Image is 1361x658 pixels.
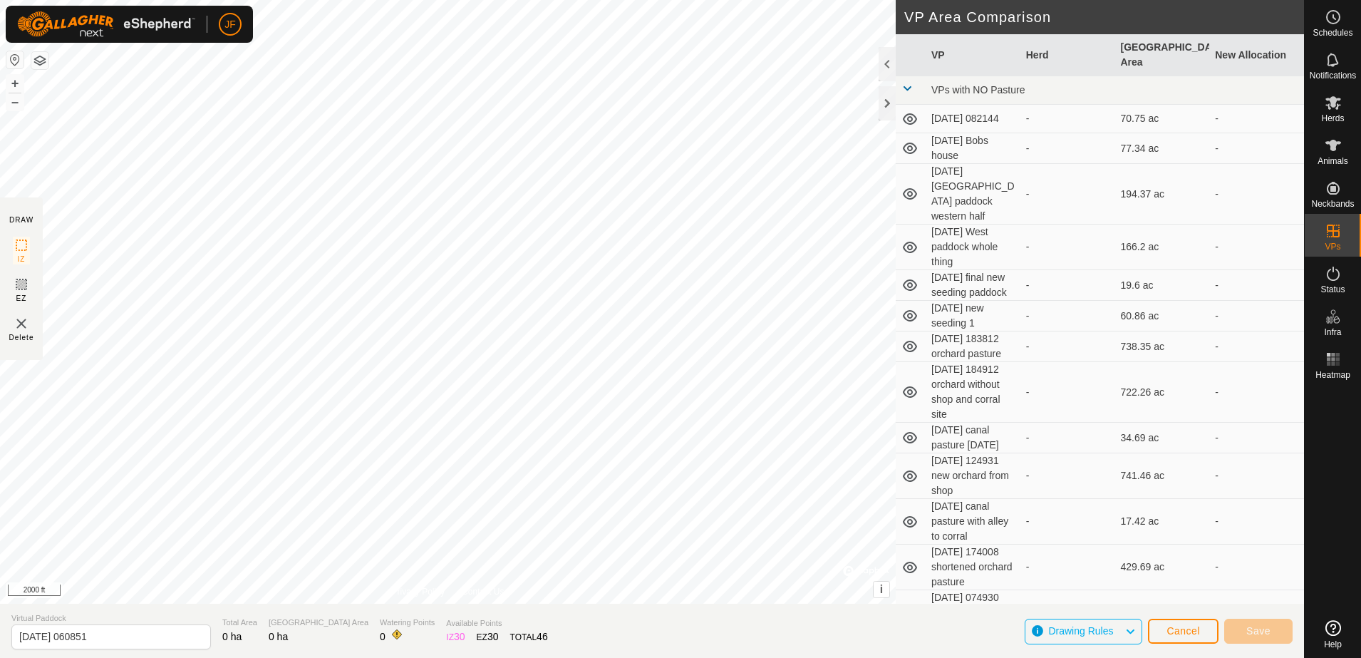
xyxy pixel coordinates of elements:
[1026,560,1109,575] div: -
[13,315,30,332] img: VP
[31,52,48,69] button: Map Layers
[269,617,368,629] span: [GEOGRAPHIC_DATA] Area
[11,612,211,624] span: Virtual Paddock
[1115,499,1210,545] td: 17.42 ac
[446,617,547,629] span: Available Points
[1209,270,1304,301] td: -
[6,93,24,110] button: –
[1026,339,1109,354] div: -
[1148,619,1218,644] button: Cancel
[1026,468,1109,483] div: -
[1115,164,1210,225] td: 194.37 ac
[224,17,236,32] span: JF
[510,629,548,644] div: TOTAL
[1026,431,1109,446] div: -
[1026,111,1109,126] div: -
[1115,331,1210,362] td: 738.35 ac
[1321,114,1344,123] span: Herds
[1026,385,1109,400] div: -
[391,585,445,598] a: Privacy Policy
[1115,105,1210,133] td: 70.75 ac
[16,293,27,304] span: EZ
[1048,625,1113,637] span: Drawing Rules
[1311,200,1354,208] span: Neckbands
[1115,225,1210,270] td: 166.2 ac
[1209,105,1304,133] td: -
[926,105,1020,133] td: [DATE] 082144
[926,331,1020,362] td: [DATE] 183812 orchard pasture
[454,631,465,642] span: 30
[1305,615,1361,654] a: Help
[1318,157,1348,165] span: Animals
[380,631,385,642] span: 0
[904,9,1304,26] h2: VP Area Comparison
[880,583,883,595] span: i
[6,75,24,92] button: +
[1315,371,1350,379] span: Heatmap
[1209,499,1304,545] td: -
[222,617,257,629] span: Total Area
[926,133,1020,164] td: [DATE] Bobs house
[1020,34,1115,76] th: Herd
[537,631,548,642] span: 46
[487,631,499,642] span: 30
[1224,619,1293,644] button: Save
[1325,242,1340,251] span: VPs
[1115,301,1210,331] td: 60.86 ac
[1209,164,1304,225] td: -
[6,51,24,68] button: Reset Map
[1209,423,1304,453] td: -
[1209,301,1304,331] td: -
[1026,278,1109,293] div: -
[1209,331,1304,362] td: -
[1209,362,1304,423] td: -
[1115,133,1210,164] td: 77.34 ac
[926,423,1020,453] td: [DATE] canal pasture [DATE]
[931,84,1025,96] span: VPs with NO Pasture
[1115,590,1210,651] td: 709.34 ac
[1209,545,1304,590] td: -
[9,332,34,343] span: Delete
[1026,514,1109,529] div: -
[1115,362,1210,423] td: 722.26 ac
[1320,285,1345,294] span: Status
[477,629,499,644] div: EZ
[18,254,26,264] span: IZ
[1115,545,1210,590] td: 429.69 ac
[926,34,1020,76] th: VP
[1310,71,1356,80] span: Notifications
[1026,141,1109,156] div: -
[1115,453,1210,499] td: 741.46 ac
[1209,133,1304,164] td: -
[9,215,33,225] div: DRAW
[926,590,1020,651] td: [DATE] 074930 new orchard paddock after firmware update
[874,582,889,597] button: i
[1115,34,1210,76] th: [GEOGRAPHIC_DATA] Area
[1026,309,1109,324] div: -
[926,545,1020,590] td: [DATE] 174008 shortened orchard pasture
[462,585,504,598] a: Contact Us
[1166,625,1200,637] span: Cancel
[1246,625,1271,637] span: Save
[17,11,195,37] img: Gallagher Logo
[1209,590,1304,651] td: -
[446,629,465,644] div: IZ
[926,453,1020,499] td: [DATE] 124931 new orchard from shop
[1209,453,1304,499] td: -
[926,301,1020,331] td: [DATE] new seeding 1
[1324,640,1342,649] span: Help
[1115,423,1210,453] td: 34.69 ac
[1026,240,1109,255] div: -
[926,499,1020,545] td: [DATE] canal pasture with alley to corral
[380,617,435,629] span: Watering Points
[926,270,1020,301] td: [DATE] final new seeding paddock
[1026,187,1109,202] div: -
[1209,225,1304,270] td: -
[222,631,242,642] span: 0 ha
[926,362,1020,423] td: [DATE] 184912 orchard without shop and corral site
[1313,29,1352,37] span: Schedules
[926,225,1020,270] td: [DATE] West paddock whole thing
[269,631,288,642] span: 0 ha
[1115,270,1210,301] td: 19.6 ac
[1209,34,1304,76] th: New Allocation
